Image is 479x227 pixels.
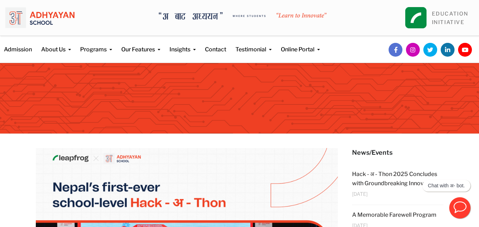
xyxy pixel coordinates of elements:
[352,211,436,218] a: A Memorable Farewell Program
[159,12,327,20] img: A Bata Adhyayan where students learn to Innovate
[41,36,71,54] a: About Us
[352,148,444,157] h5: News/Events
[352,171,440,187] a: Hack - अ - Thon 2025 Concludes with Groundbreaking Innovations
[281,36,320,54] a: Online Portal
[80,36,112,54] a: Programs
[428,183,465,189] p: Chat with अ- bot.
[4,36,32,54] a: Admission
[352,191,368,197] span: [DATE]
[205,36,226,54] a: Contact
[5,5,74,30] img: logo
[432,11,468,25] a: EDUCATIONINITIATIVE
[235,36,272,54] a: Testimonial
[169,36,196,54] a: Insights
[121,36,160,54] a: Our Features
[405,7,427,28] img: square_leapfrog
